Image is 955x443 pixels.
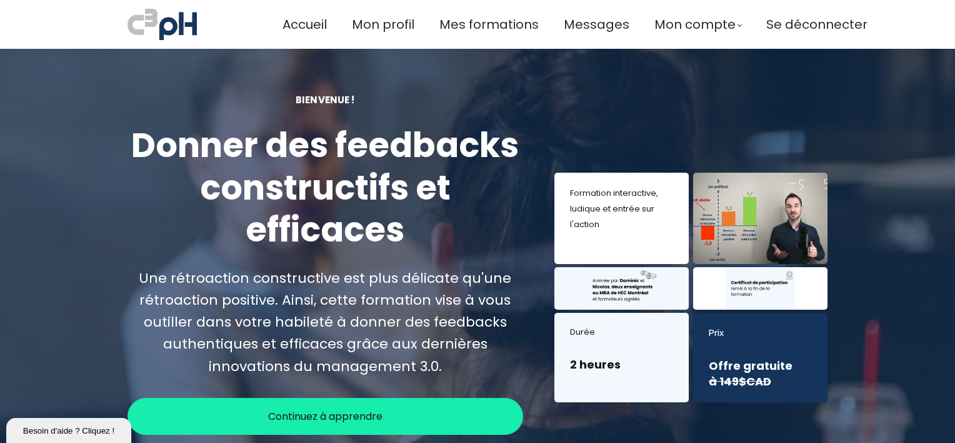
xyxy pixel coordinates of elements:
[6,415,134,443] iframe: chat widget
[439,14,539,35] a: Mes formations
[564,14,629,35] a: Messages
[766,14,867,35] a: Se déconnecter
[139,268,511,376] font: Une rétroaction constructive est plus délicate qu'une rétroaction positive. Ainsi, cette formatio...
[570,187,658,230] font: Formation interactive, ludique et entrée sur l'action
[131,121,519,253] font: Donner des feedbacks constructifs et efficaces
[709,326,724,339] font: Prix
[296,93,354,106] font: Bienvenue !
[352,14,414,35] a: Mon profil
[570,326,595,338] font: Durée
[654,14,736,35] span: Mon compte
[709,374,771,389] font: à 149$CAD
[282,14,327,35] a: Accueil
[127,6,197,43] img: a70bc7685e0efc0bd0b04b3506828469.jpeg
[570,357,621,372] font: 2 heures
[709,358,792,374] font: Offre gratuite
[268,409,382,424] span: Continuez à apprendre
